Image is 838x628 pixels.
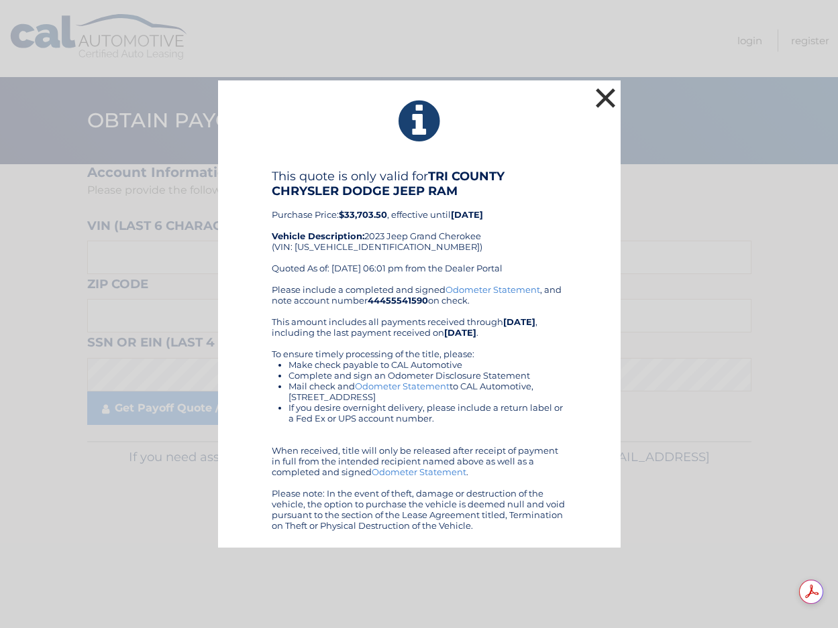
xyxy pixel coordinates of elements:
b: $33,703.50 [339,209,387,220]
a: Odometer Statement [372,466,466,477]
b: [DATE] [444,327,476,338]
strong: Vehicle Description: [272,231,364,241]
b: [DATE] [503,316,535,327]
a: Odometer Statement [446,284,540,295]
div: Purchase Price: , effective until 2023 Jeep Grand Cherokee (VIN: [US_VEHICLE_IDENTIFICATION_NUMBE... [272,169,567,284]
b: TRI COUNTY CHRYSLER DODGE JEEP RAM [272,169,505,198]
button: × [592,84,619,111]
b: [DATE] [451,209,483,220]
li: If you desire overnight delivery, please include a return label or a Fed Ex or UPS account number. [289,402,567,424]
b: 44455541590 [368,295,428,306]
li: Mail check and to CAL Automotive, [STREET_ADDRESS] [289,381,567,402]
a: Odometer Statement [355,381,450,391]
div: Please include a completed and signed , and note account number on check. This amount includes al... [272,284,567,531]
li: Complete and sign an Odometer Disclosure Statement [289,370,567,381]
h4: This quote is only valid for [272,169,567,198]
li: Make check payable to CAL Automotive [289,359,567,370]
